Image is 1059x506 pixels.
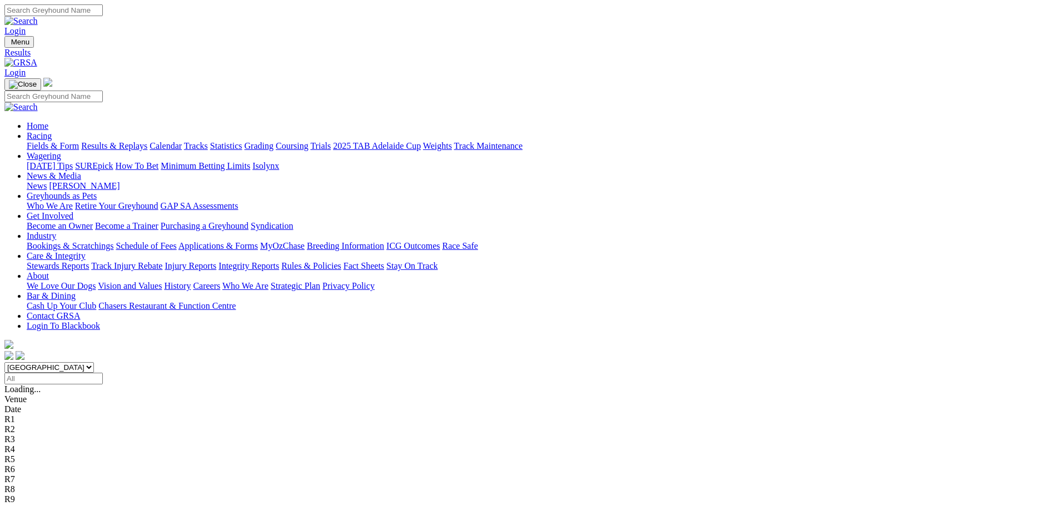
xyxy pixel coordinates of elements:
div: Date [4,404,1055,414]
a: Statistics [210,141,242,151]
a: Applications & Forms [178,241,258,251]
input: Search [4,4,103,16]
a: We Love Our Dogs [27,281,96,290]
a: Home [27,121,48,131]
a: Isolynx [252,161,279,171]
a: Rules & Policies [281,261,341,270]
img: Search [4,102,38,112]
a: Careers [193,281,220,290]
img: GRSA [4,58,37,68]
img: facebook.svg [4,351,13,360]
a: Who We Are [27,201,73,211]
a: Get Involved [27,211,73,221]
a: News [27,181,47,191]
button: Toggle navigation [4,36,34,48]
a: Greyhounds as Pets [27,191,97,201]
a: News & Media [27,171,81,181]
a: GAP SA Assessments [161,201,238,211]
a: [PERSON_NAME] [49,181,120,191]
div: R3 [4,434,1055,444]
a: Track Injury Rebate [91,261,162,270]
a: SUREpick [75,161,113,171]
a: [DATE] Tips [27,161,73,171]
div: R7 [4,474,1055,484]
a: Retire Your Greyhound [75,201,158,211]
div: Wagering [27,161,1055,171]
div: R1 [4,414,1055,424]
a: Who We Are [222,281,269,290]
a: Strategic Plan [271,281,320,290]
a: Racing [27,131,52,141]
a: Chasers Restaurant & Function Centre [98,301,236,310]
a: Grading [245,141,274,151]
a: ICG Outcomes [386,241,440,251]
a: Stewards Reports [27,261,89,270]
img: Search [4,16,38,26]
a: Syndication [251,221,293,231]
img: logo-grsa-white.png [4,340,13,349]
a: Wagering [27,151,61,161]
a: Injury Reports [165,261,216,270]
div: R6 [4,464,1055,474]
a: Race Safe [442,241,478,251]
div: Care & Integrity [27,261,1055,271]
div: R5 [4,454,1055,464]
img: Close [9,80,37,89]
a: Purchasing a Greyhound [161,221,248,231]
a: Coursing [276,141,309,151]
a: Login To Blackbook [27,321,100,330]
div: Racing [27,141,1055,151]
a: Privacy Policy [322,281,375,290]
a: MyOzChase [260,241,305,251]
a: Results & Replays [81,141,147,151]
div: Industry [27,241,1055,251]
div: News & Media [27,181,1055,191]
a: Vision and Values [98,281,162,290]
a: Tracks [184,141,208,151]
a: History [164,281,191,290]
a: Minimum Betting Limits [161,161,250,171]
a: Bar & Dining [27,291,76,300]
span: Menu [11,38,29,46]
a: Results [4,48,1055,58]
div: R9 [4,494,1055,504]
span: Loading... [4,384,41,394]
a: Weights [423,141,452,151]
input: Search [4,91,103,102]
input: Select date [4,373,103,384]
a: Stay On Track [386,261,437,270]
a: Login [4,26,26,36]
a: Breeding Information [307,241,384,251]
a: Calendar [150,141,182,151]
div: R4 [4,444,1055,454]
a: 2025 TAB Adelaide Cup [333,141,421,151]
a: Care & Integrity [27,251,86,260]
a: Login [4,68,26,77]
a: Industry [27,231,56,241]
img: logo-grsa-white.png [43,78,52,87]
div: R2 [4,424,1055,434]
a: Track Maintenance [454,141,523,151]
div: Venue [4,394,1055,404]
a: Integrity Reports [218,261,279,270]
a: About [27,271,49,280]
a: Fields & Form [27,141,79,151]
a: Fact Sheets [344,261,384,270]
a: Cash Up Your Club [27,301,96,310]
a: Become an Owner [27,221,93,231]
a: Become a Trainer [95,221,158,231]
a: How To Bet [116,161,159,171]
div: Bar & Dining [27,301,1055,311]
div: R8 [4,484,1055,494]
a: Schedule of Fees [116,241,176,251]
a: Contact GRSA [27,311,80,320]
div: Greyhounds as Pets [27,201,1055,211]
img: twitter.svg [16,351,24,360]
a: Trials [310,141,331,151]
button: Toggle navigation [4,78,41,91]
div: About [27,281,1055,291]
div: Get Involved [27,221,1055,231]
a: Bookings & Scratchings [27,241,113,251]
